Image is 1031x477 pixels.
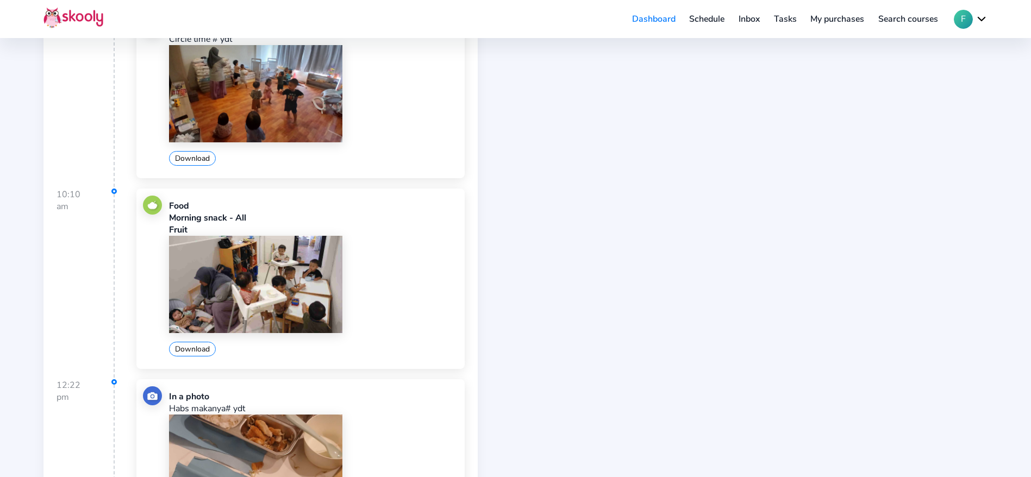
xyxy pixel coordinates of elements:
button: Download [169,342,216,356]
p: Circle time # ydt [169,33,458,45]
img: Skooly [43,7,103,28]
a: Search courses [871,10,945,28]
div: 10:10 [57,189,115,378]
button: Fchevron down outline [954,10,988,29]
a: Inbox [732,10,767,28]
img: 202104011006135110480677012997050329048862732472202510010310519490768347068633.jpg [169,236,342,333]
div: am [57,200,114,212]
button: Download [169,151,216,166]
p: Habs makanya# ydt [169,403,458,415]
a: Dashboard [625,10,683,28]
img: 202104011006135110480677012997050329048862732472202510010253568054402643670297.jpg [169,45,342,142]
div: 9:53 [57,10,115,187]
img: photo.jpg [143,386,162,405]
div: Food [169,200,458,212]
a: My purchases [803,10,871,28]
div: Fruit [169,224,458,236]
a: Tasks [767,10,804,28]
div: In a photo [169,391,458,403]
a: Schedule [683,10,732,28]
div: pm [57,391,114,403]
div: Morning snack - All [169,212,458,224]
img: food.jpg [143,196,162,215]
